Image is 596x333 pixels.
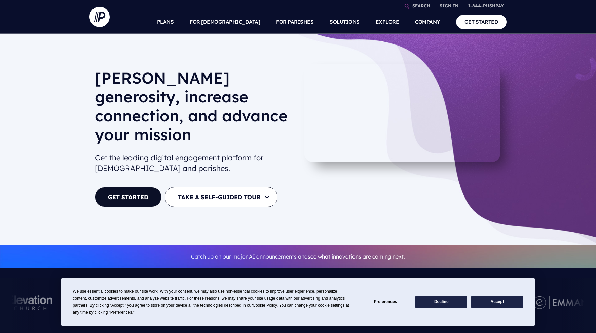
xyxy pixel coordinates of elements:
[276,10,313,34] a: FOR PARISHES
[415,10,440,34] a: COMPANY
[330,10,360,34] a: SOLUTIONS
[360,296,411,309] button: Preferences
[157,10,174,34] a: PLANS
[376,10,399,34] a: EXPLORE
[110,310,132,315] span: Preferences
[73,288,351,316] div: We use essential cookies to make our site work. With your consent, we may also use non-essential ...
[253,303,277,308] span: Cookie Policy
[308,253,405,260] a: see what innovations are coming next.
[95,187,161,207] a: GET STARTED
[456,15,507,29] a: GET STARTED
[95,150,293,176] h2: Get the leading digital engagement platform for [DEMOGRAPHIC_DATA] and parishes.
[61,278,535,326] div: Cookie Consent Prompt
[190,10,260,34] a: FOR [DEMOGRAPHIC_DATA]
[165,187,277,207] button: TAKE A SELF-GUIDED TOUR
[95,249,501,264] p: Catch up on our major AI announcements and
[415,296,467,309] button: Decline
[471,296,523,309] button: Accept
[95,68,293,149] h1: [PERSON_NAME] generosity, increase connection, and advance your mission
